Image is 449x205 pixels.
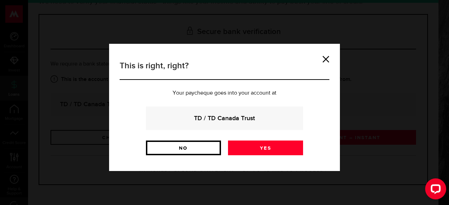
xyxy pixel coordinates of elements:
iframe: LiveChat chat widget [420,176,449,205]
strong: TD / TD Canada Trust [155,114,294,123]
p: Your paycheque goes into your account at [120,90,329,96]
a: No [146,141,221,155]
h3: This is right, right? [120,60,329,80]
a: Yes [228,141,303,155]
